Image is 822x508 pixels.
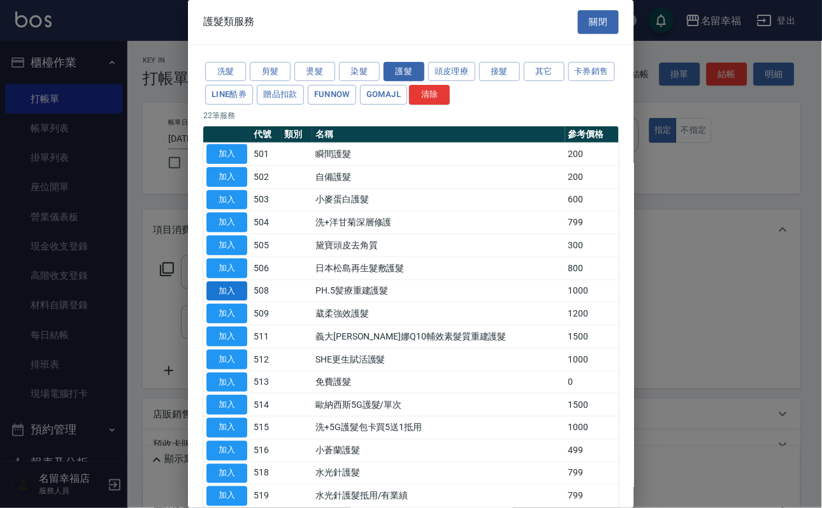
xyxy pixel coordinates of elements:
[206,486,247,506] button: 加入
[312,348,565,371] td: SHE更生賦活護髮
[312,417,565,440] td: 洗+5G護髮包卡買5送1抵用
[565,439,619,462] td: 499
[312,165,565,188] td: 自備護髮
[312,188,565,211] td: 小麥蛋白護髮
[250,325,282,348] td: 511
[250,165,282,188] td: 502
[294,62,335,82] button: 燙髮
[206,304,247,324] button: 加入
[312,462,565,485] td: 水光針護髮
[565,234,619,257] td: 300
[206,144,247,164] button: 加入
[250,126,282,143] th: 代號
[206,235,247,255] button: 加入
[250,188,282,211] td: 503
[312,303,565,325] td: 葳柔強效護髮
[206,373,247,392] button: 加入
[312,257,565,280] td: 日本松島再生髮敷護髮
[524,62,565,82] button: 其它
[250,394,282,417] td: 514
[312,143,565,166] td: 瞬間護髮
[250,62,291,82] button: 剪髮
[428,62,475,82] button: 頭皮理療
[565,280,619,303] td: 1000
[565,394,619,417] td: 1500
[565,462,619,485] td: 799
[206,418,247,438] button: 加入
[206,258,247,278] button: 加入
[206,327,247,347] button: 加入
[250,257,282,280] td: 506
[312,234,565,257] td: 黛寶頭皮去角質
[203,110,619,121] p: 22 筆服務
[206,167,247,187] button: 加入
[312,439,565,462] td: 小蒼蘭護髮
[250,280,282,303] td: 508
[205,62,246,82] button: 洗髮
[308,85,356,105] button: FUNNOW
[206,441,247,461] button: 加入
[565,417,619,440] td: 1000
[250,303,282,325] td: 509
[565,188,619,211] td: 600
[565,348,619,371] td: 1000
[339,62,380,82] button: 染髮
[206,350,247,370] button: 加入
[250,348,282,371] td: 512
[568,62,616,82] button: 卡券銷售
[565,126,619,143] th: 參考價格
[312,371,565,394] td: 免費護髮
[250,462,282,485] td: 518
[565,165,619,188] td: 200
[203,15,254,28] span: 護髮類服務
[282,126,313,143] th: 類別
[565,371,619,394] td: 0
[578,10,619,34] button: 關閉
[312,211,565,234] td: 洗+洋甘菊深層修護
[312,485,565,508] td: 水光針護髮抵用/有業績
[312,325,565,348] td: 義大[PERSON_NAME]娜Q10輔效素髮質重建護髮
[312,280,565,303] td: PH.5髪療重建護髮
[206,281,247,301] button: 加入
[206,213,247,232] button: 加入
[250,371,282,394] td: 513
[250,143,282,166] td: 501
[250,234,282,257] td: 505
[250,439,282,462] td: 516
[479,62,520,82] button: 接髮
[205,85,253,105] button: LINE酷券
[565,257,619,280] td: 800
[206,464,247,484] button: 加入
[312,126,565,143] th: 名稱
[565,211,619,234] td: 799
[409,85,450,105] button: 清除
[206,395,247,415] button: 加入
[565,143,619,166] td: 200
[565,325,619,348] td: 1500
[206,190,247,210] button: 加入
[257,85,304,105] button: 贈品扣款
[384,62,424,82] button: 護髮
[250,211,282,234] td: 504
[360,85,407,105] button: GOMAJL
[312,394,565,417] td: 歐納西斯5G護髮/單次
[565,303,619,325] td: 1200
[250,485,282,508] td: 519
[565,485,619,508] td: 799
[250,417,282,440] td: 515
